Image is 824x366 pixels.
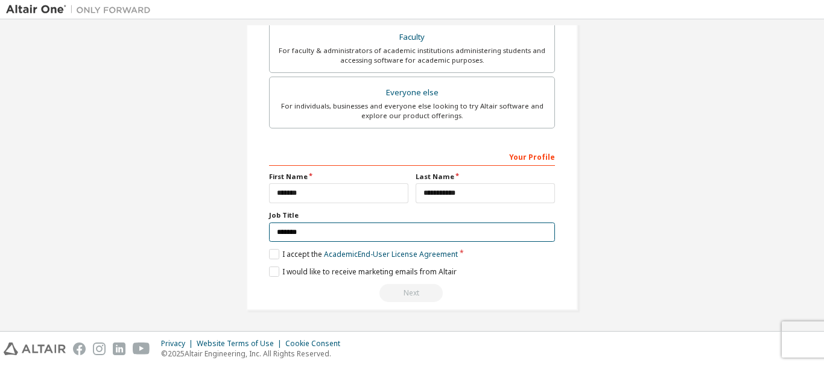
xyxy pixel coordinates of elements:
img: instagram.svg [93,342,106,355]
div: Privacy [161,339,197,349]
label: Job Title [269,210,555,220]
div: For faculty & administrators of academic institutions administering students and accessing softwa... [277,46,547,65]
img: linkedin.svg [113,342,125,355]
img: facebook.svg [73,342,86,355]
label: Last Name [416,172,555,181]
img: altair_logo.svg [4,342,66,355]
div: Faculty [277,29,547,46]
div: Website Terms of Use [197,339,285,349]
img: youtube.svg [133,342,150,355]
div: You need to provide your academic email [269,284,555,302]
a: Academic End-User License Agreement [324,249,458,259]
p: © 2025 Altair Engineering, Inc. All Rights Reserved. [161,349,347,359]
label: I would like to receive marketing emails from Altair [269,267,457,277]
label: I accept the [269,249,458,259]
div: Your Profile [269,147,555,166]
div: For individuals, businesses and everyone else looking to try Altair software and explore our prod... [277,101,547,121]
img: Altair One [6,4,157,16]
label: First Name [269,172,408,181]
div: Cookie Consent [285,339,347,349]
div: Everyone else [277,84,547,101]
